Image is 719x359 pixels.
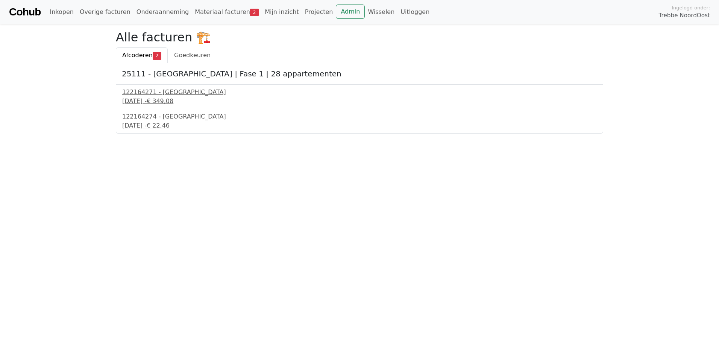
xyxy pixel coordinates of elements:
a: Wisselen [365,5,397,20]
span: 2 [153,52,161,59]
div: [DATE] - [122,121,597,130]
h5: 25111 - [GEOGRAPHIC_DATA] | Fase 1 | 28 appartementen [122,69,597,78]
a: Afcoderen2 [116,47,168,63]
span: € 22,46 [147,122,170,129]
a: Cohub [9,3,41,21]
span: Trebbe NoordOost [659,11,710,20]
a: 122164274 - [GEOGRAPHIC_DATA][DATE] -€ 22,46 [122,112,597,130]
a: Materiaal facturen2 [192,5,262,20]
div: 122164271 - [GEOGRAPHIC_DATA] [122,88,597,97]
a: Projecten [302,5,336,20]
span: 2 [250,9,259,16]
a: Uitloggen [397,5,432,20]
span: Ingelogd onder: [672,4,710,11]
a: Goedkeuren [168,47,217,63]
span: Afcoderen [122,52,153,59]
div: [DATE] - [122,97,597,106]
div: 122164274 - [GEOGRAPHIC_DATA] [122,112,597,121]
a: Overige facturen [77,5,133,20]
span: Goedkeuren [174,52,211,59]
h2: Alle facturen 🏗️ [116,30,603,44]
a: Mijn inzicht [262,5,302,20]
a: 122164271 - [GEOGRAPHIC_DATA][DATE] -€ 349,08 [122,88,597,106]
a: Onderaanneming [133,5,192,20]
a: Admin [336,5,365,19]
span: € 349,08 [147,97,173,105]
a: Inkopen [47,5,76,20]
